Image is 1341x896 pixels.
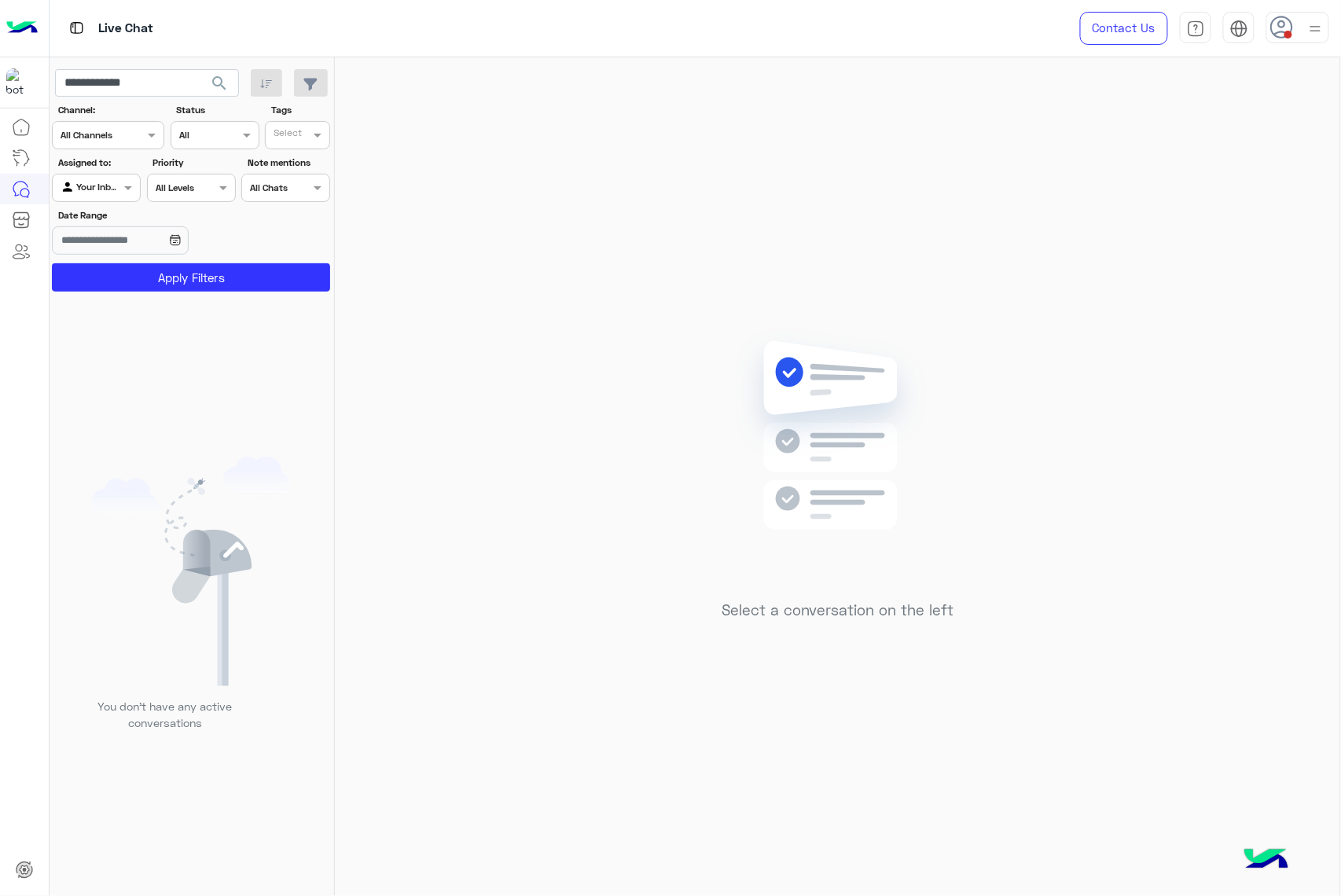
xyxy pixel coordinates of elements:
img: tab [1187,20,1205,38]
img: Logo [6,12,38,45]
img: no messages [724,329,951,589]
img: profile [1306,19,1325,39]
span: search [210,74,229,93]
img: 1403182699927242 [6,68,35,97]
h5: Select a conversation on the left [722,601,953,619]
p: Live Chat [98,18,153,39]
img: hulul-logo.png [1239,833,1294,888]
a: Contact Us [1080,12,1168,45]
img: empty users [92,457,290,686]
img: tab [1230,20,1248,38]
label: Assigned to: [58,156,139,170]
a: tab [1180,12,1211,45]
label: Channel: [58,103,163,117]
button: search [200,69,239,103]
label: Priority [152,156,233,170]
label: Tags [271,103,329,117]
img: tab [67,18,86,38]
label: Note mentions [248,156,329,170]
button: Apply Filters [52,263,330,292]
label: Status [176,103,257,117]
label: Date Range [58,208,234,222]
div: Select [271,126,302,144]
p: You don’t have any active conversations [86,698,244,732]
